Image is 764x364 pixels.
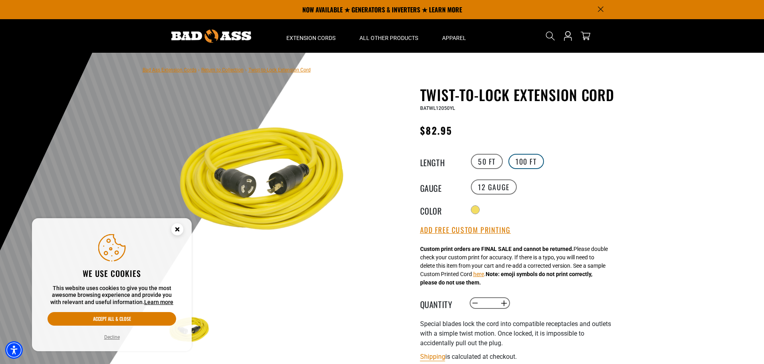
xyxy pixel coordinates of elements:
[5,341,23,359] div: Accessibility Menu
[420,353,445,360] a: Shipping
[171,30,251,43] img: Bad Ass Extension Cords
[48,268,176,278] h2: We use cookies
[420,271,592,286] strong: Note: emoji symbols do not print correctly, please do not use them.
[201,67,244,73] a: Return to Collection
[471,179,517,195] label: 12 Gauge
[473,270,484,278] button: here
[544,30,557,42] summary: Search
[420,205,460,215] legend: Color
[420,156,460,167] legend: Length
[102,333,122,341] button: Decline
[420,320,611,347] span: Special blades lock the cord into compatible receptacles and outlets with a simple twist motion. ...
[166,88,359,280] img: yellow
[420,246,573,252] strong: Custom print orders are FINAL SALE and cannot be returned.
[420,226,511,235] button: Add Free Custom Printing
[359,34,418,42] span: All Other Products
[143,65,311,74] nav: breadcrumbs
[420,86,616,103] h1: Twist-to-Lock Extension Cord
[420,182,460,192] legend: Gauge
[347,19,430,53] summary: All Other Products
[430,19,478,53] summary: Apparel
[286,34,335,42] span: Extension Cords
[248,67,311,73] span: Twist-to-Lock Extension Cord
[420,105,455,111] span: BATWL12050YL
[245,67,247,73] span: ›
[48,285,176,306] p: This website uses cookies to give you the most awesome browsing experience and provide you with r...
[508,154,544,169] label: 100 FT
[442,34,466,42] span: Apparel
[274,19,347,53] summary: Extension Cords
[420,351,616,362] div: is calculated at checkout.
[198,67,200,73] span: ›
[420,245,608,287] div: Please double check your custom print for accuracy. If there is a typo, you will need to delete t...
[420,298,460,308] label: Quantity
[471,154,503,169] label: 50 FT
[143,67,196,73] a: Bad Ass Extension Cords
[48,312,176,326] button: Accept all & close
[144,299,173,305] a: This website uses cookies to give you the most awesome browsing experience and provide you with r...
[32,218,192,352] aside: Cookie Consent
[420,123,452,137] span: $82.95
